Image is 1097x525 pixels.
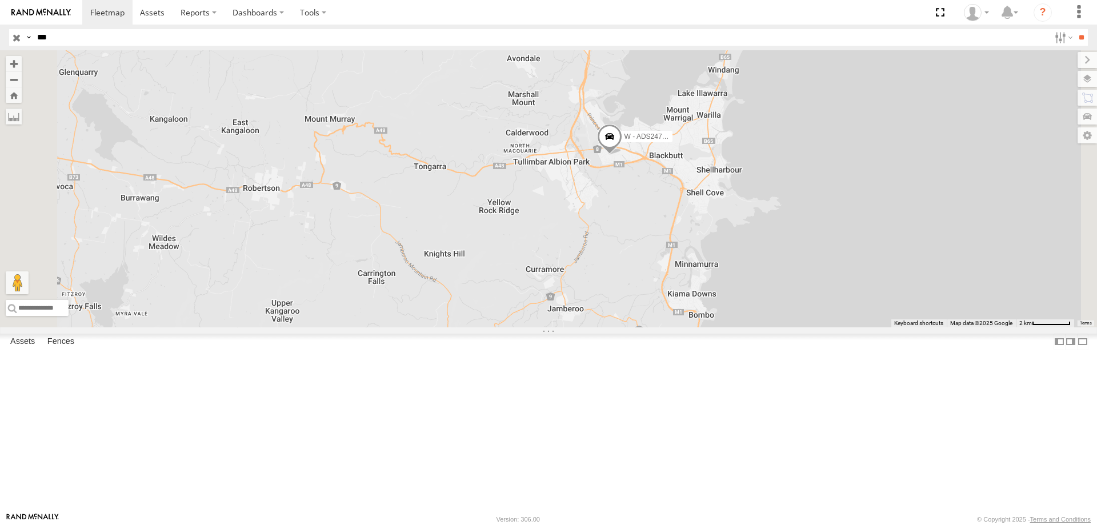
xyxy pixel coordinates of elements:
[42,334,80,350] label: Fences
[24,29,33,46] label: Search Query
[6,271,29,294] button: Drag Pegman onto the map to open Street View
[1077,334,1088,350] label: Hide Summary Table
[1054,334,1065,350] label: Dock Summary Table to the Left
[1065,334,1076,350] label: Dock Summary Table to the Right
[1016,319,1074,327] button: Map Scale: 2 km per 64 pixels
[950,320,1012,326] span: Map data ©2025 Google
[6,56,22,71] button: Zoom in
[1050,29,1075,46] label: Search Filter Options
[6,514,59,525] a: Visit our Website
[6,87,22,103] button: Zoom Home
[894,319,943,327] button: Keyboard shortcuts
[5,334,41,350] label: Assets
[960,4,993,21] div: Tye Clark
[497,516,540,523] div: Version: 306.00
[1030,516,1091,523] a: Terms and Conditions
[1019,320,1032,326] span: 2 km
[6,109,22,125] label: Measure
[1080,321,1092,326] a: Terms (opens in new tab)
[6,71,22,87] button: Zoom out
[977,516,1091,523] div: © Copyright 2025 -
[11,9,71,17] img: rand-logo.svg
[624,133,724,141] span: W - ADS247 - [PERSON_NAME]
[1078,127,1097,143] label: Map Settings
[1034,3,1052,22] i: ?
